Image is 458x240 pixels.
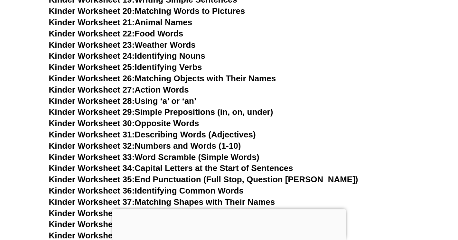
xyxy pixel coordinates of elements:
a: Kinder Worksheet 27:Action Words [49,85,189,95]
span: Kinder Worksheet 37: [49,197,135,207]
a: Kinder Worksheet 33:Word Scramble (Simple Words) [49,152,259,162]
iframe: Advertisement [112,209,346,238]
a: Kinder Worksheet 39:Simple Plurals [49,219,192,229]
span: Kinder Worksheet 23: [49,40,135,50]
a: Kinder Worksheet 21:Animal Names [49,17,192,27]
a: Kinder Worksheet 32:Numbers and Words (1-10) [49,141,241,151]
a: Kinder Worksheet 31:Describing Words (Adjectives) [49,130,256,139]
span: Kinder Worksheet 24: [49,51,135,61]
span: Kinder Worksheet 30: [49,118,135,128]
span: Kinder Worksheet 33: [49,152,135,162]
a: Kinder Worksheet 37:Matching Shapes with Their Names [49,197,275,207]
span: Kinder Worksheet 26: [49,74,135,83]
span: Kinder Worksheet 35: [49,175,135,184]
span: Kinder Worksheet 20: [49,6,135,16]
span: Kinder Worksheet 22: [49,29,135,38]
a: Kinder Worksheet 36:Identifying Common Words [49,186,244,195]
span: Kinder Worksheet 31: [49,130,135,139]
a: Kinder Worksheet 24:Identifying Nouns [49,51,205,61]
iframe: Chat Widget [351,167,458,240]
a: Kinder Worksheet 22:Food Words [49,29,183,38]
a: Kinder Worksheet 38:Days and Months Names [49,208,234,218]
a: Kinder Worksheet 26:Matching Objects with Their Names [49,74,276,83]
a: Kinder Worksheet 34:Capital Letters at the Start of Sentences [49,163,293,173]
span: Kinder Worksheet 25: [49,62,135,72]
a: Kinder Worksheet 23:Weather Words [49,40,196,50]
span: Kinder Worksheet 38: [49,208,135,218]
span: Kinder Worksheet 34: [49,163,135,173]
a: Kinder Worksheet 35:End Punctuation (Full Stop, Question [PERSON_NAME]) [49,175,358,184]
span: Kinder Worksheet 21: [49,17,135,27]
span: Kinder Worksheet 39: [49,219,135,229]
a: Kinder Worksheet 20:Matching Words to Pictures [49,6,245,16]
a: Kinder Worksheet 30:Opposite Words [49,118,199,128]
a: Kinder Worksheet 29:Simple Prepositions (in, on, under) [49,107,273,117]
span: Kinder Worksheet 36: [49,186,135,195]
span: Kinder Worksheet 32: [49,141,135,151]
a: Kinder Worksheet 28:Using ‘a’ or ‘an’ [49,96,197,106]
span: Kinder Worksheet 28: [49,96,135,106]
span: Kinder Worksheet 27: [49,85,135,95]
a: Kinder Worksheet 25:Identifying Verbs [49,62,202,72]
span: Kinder Worksheet 29: [49,107,135,117]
